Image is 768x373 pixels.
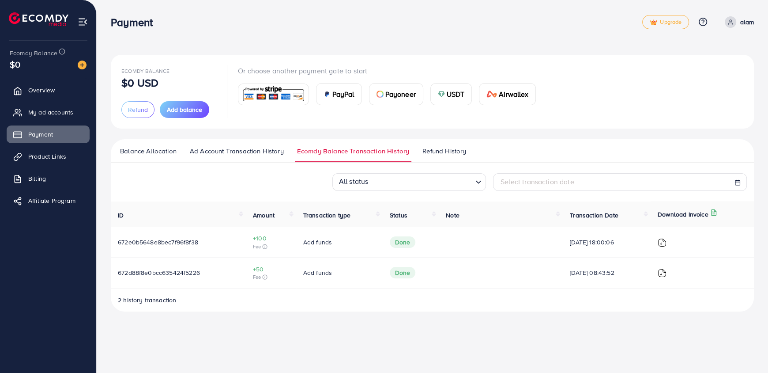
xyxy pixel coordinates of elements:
[253,243,289,250] span: Fee
[486,91,497,98] img: card
[253,274,289,281] span: Fee
[28,130,53,139] span: Payment
[303,268,332,277] span: Add funds
[369,83,423,105] a: cardPayoneer
[390,211,407,220] span: Status
[721,16,754,28] a: alam
[446,211,459,220] span: Note
[78,17,88,27] img: menu
[167,105,202,114] span: Add balance
[7,192,90,209] a: Affiliate Program
[10,58,20,71] span: $0
[390,236,416,248] span: Done
[78,61,87,69] img: image
[160,101,209,118] button: Add balance
[28,152,66,161] span: Product Links
[303,238,332,247] span: Add funds
[118,296,176,304] span: 2 history transaction
[7,81,90,99] a: Overview
[324,91,331,98] img: card
[332,89,354,99] span: PayPal
[7,170,90,187] a: Billing
[253,265,289,274] span: +50
[658,269,666,278] img: ic-download-invoice.1f3c1b55.svg
[297,146,409,156] span: Ecomdy Balance Transaction History
[118,211,124,220] span: ID
[7,126,90,143] a: Payment
[9,12,68,26] img: logo
[28,196,75,205] span: Affiliate Program
[430,83,472,105] a: cardUSDT
[316,83,362,105] a: cardPayPal
[28,86,55,95] span: Overview
[438,91,445,98] img: card
[121,101,154,118] button: Refund
[121,67,169,75] span: Ecomdy Balance
[238,65,543,76] p: Or choose another payment gate to start
[499,89,528,99] span: Airwallex
[303,211,351,220] span: Transaction type
[28,174,46,183] span: Billing
[740,17,754,27] p: alam
[570,238,644,247] span: [DATE] 18:00:06
[447,89,465,99] span: USDT
[7,103,90,121] a: My ad accounts
[332,173,486,191] div: Search for option
[7,148,90,165] a: Product Links
[238,84,309,105] a: card
[121,77,158,88] p: $0 USD
[253,211,275,220] span: Amount
[730,333,761,366] iframe: Chat
[570,211,618,220] span: Transaction Date
[650,19,657,26] img: tick
[337,174,370,189] span: All status
[241,85,306,104] img: card
[479,83,535,105] a: cardAirwallex
[658,238,666,247] img: ic-download-invoice.1f3c1b55.svg
[118,238,198,247] span: 672e0b5648e8bec7f96f8f38
[658,209,708,220] p: Download Invoice
[10,49,57,57] span: Ecomdy Balance
[128,105,148,114] span: Refund
[28,108,73,117] span: My ad accounts
[501,177,574,186] span: Select transaction date
[570,268,644,277] span: [DATE] 08:43:52
[111,16,160,29] h3: Payment
[376,91,384,98] img: card
[253,234,289,243] span: +100
[385,89,416,99] span: Payoneer
[642,15,689,29] a: tickUpgrade
[118,268,200,277] span: 672d88f8e0bcc635424f5226
[120,146,177,156] span: Balance Allocation
[190,146,284,156] span: Ad Account Transaction History
[422,146,466,156] span: Refund History
[390,267,416,278] span: Done
[650,19,681,26] span: Upgrade
[371,175,472,189] input: Search for option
